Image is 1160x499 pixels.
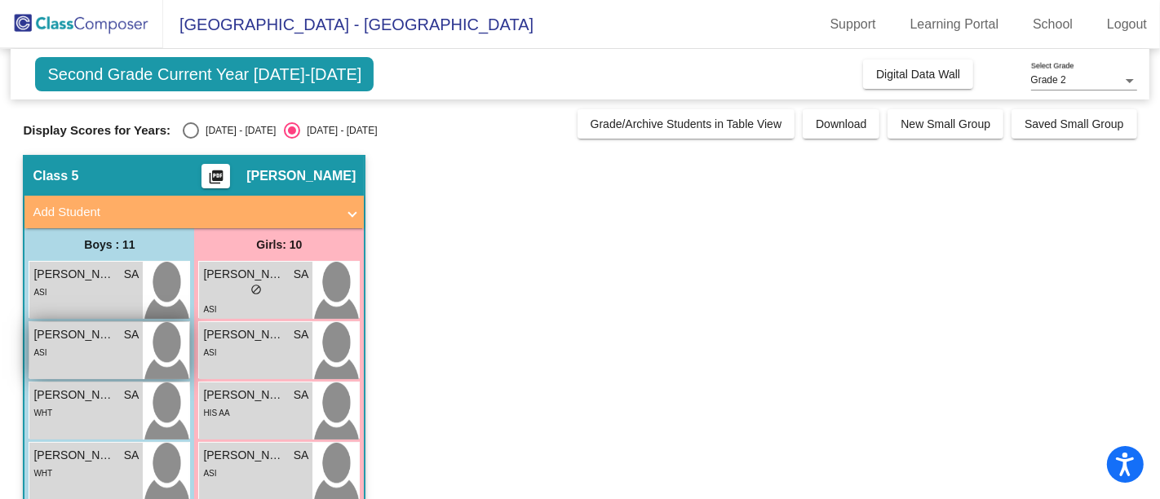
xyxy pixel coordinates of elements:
[33,386,115,404] span: [PERSON_NAME]
[1020,11,1086,38] a: School
[33,266,115,283] span: [PERSON_NAME]
[803,109,879,139] button: Download
[33,469,52,478] span: WHT
[294,447,309,464] span: SA
[294,266,309,283] span: SA
[206,169,226,192] mat-icon: picture_as_pdf
[203,447,285,464] span: [PERSON_NAME]
[294,386,309,404] span: SA
[816,117,866,130] span: Download
[203,266,285,283] span: [PERSON_NAME]
[33,348,46,357] span: ASI
[901,117,990,130] span: New Small Group
[199,123,276,138] div: [DATE] - [DATE]
[203,469,216,478] span: ASI
[817,11,889,38] a: Support
[203,408,229,417] span: HIS AA
[591,117,782,130] span: Grade/Archive Students in Table View
[33,326,115,343] span: [PERSON_NAME]
[897,11,1012,38] a: Learning Portal
[183,122,377,139] mat-radio-group: Select an option
[250,284,262,295] span: do_not_disturb_alt
[124,386,139,404] span: SA
[33,203,336,222] mat-panel-title: Add Student
[1031,74,1066,86] span: Grade 2
[203,305,216,314] span: ASI
[203,326,285,343] span: [PERSON_NAME]
[294,326,309,343] span: SA
[876,68,960,81] span: Digital Data Wall
[201,164,230,188] button: Print Students Details
[33,288,46,297] span: ASI
[124,326,139,343] span: SA
[1094,11,1160,38] a: Logout
[24,196,364,228] mat-expansion-panel-header: Add Student
[124,447,139,464] span: SA
[578,109,795,139] button: Grade/Archive Students in Table View
[163,11,534,38] span: [GEOGRAPHIC_DATA] - [GEOGRAPHIC_DATA]
[124,266,139,283] span: SA
[33,408,52,417] span: WHT
[203,386,285,404] span: [PERSON_NAME]
[1025,117,1123,130] span: Saved Small Group
[863,60,973,89] button: Digital Data Wall
[23,123,170,138] span: Display Scores for Years:
[35,57,374,91] span: Second Grade Current Year [DATE]-[DATE]
[1012,109,1136,139] button: Saved Small Group
[33,168,78,184] span: Class 5
[246,168,356,184] span: [PERSON_NAME]
[888,109,1003,139] button: New Small Group
[33,447,115,464] span: [PERSON_NAME] Glumsic
[24,228,194,261] div: Boys : 11
[300,123,377,138] div: [DATE] - [DATE]
[203,348,216,357] span: ASI
[194,228,364,261] div: Girls: 10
